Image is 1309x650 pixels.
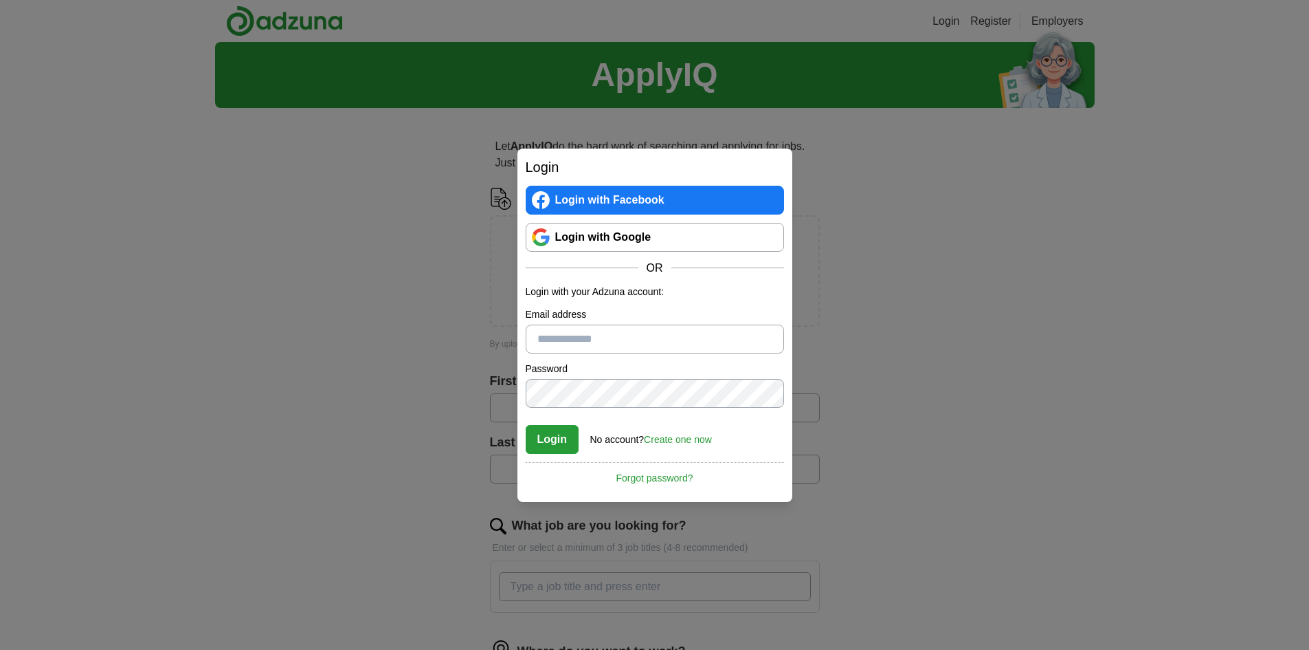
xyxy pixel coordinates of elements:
[526,307,784,322] label: Email address
[526,425,579,454] button: Login
[526,223,784,252] a: Login with Google
[638,260,671,277] span: OR
[526,362,784,376] label: Password
[644,434,712,445] a: Create one now
[526,186,784,215] a: Login with Facebook
[526,157,784,177] h2: Login
[526,285,784,299] p: Login with your Adzuna account:
[590,424,712,447] div: No account?
[526,462,784,486] a: Forgot password?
